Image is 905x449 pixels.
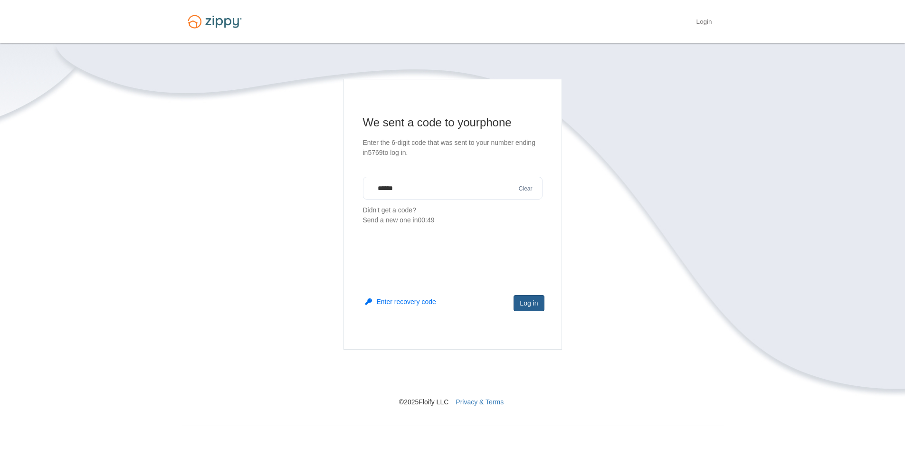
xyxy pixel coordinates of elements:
[363,115,543,130] h1: We sent a code to your phone
[363,215,543,225] div: Send a new one in 00:49
[456,398,504,406] a: Privacy & Terms
[363,138,543,158] p: Enter the 6-digit code that was sent to your number ending in 5769 to log in.
[514,295,544,311] button: Log in
[182,10,248,33] img: Logo
[363,205,543,225] p: Didn't get a code?
[516,184,535,193] button: Clear
[696,18,712,28] a: Login
[182,350,724,407] nav: © 2025 Floify LLC
[365,297,436,306] button: Enter recovery code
